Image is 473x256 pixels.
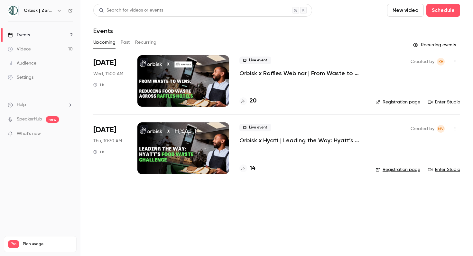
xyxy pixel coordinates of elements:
[8,102,73,108] li: help-dropdown-opener
[46,116,59,123] span: new
[93,82,104,87] div: 1 h
[239,57,271,64] span: Live event
[411,125,434,133] span: Created by
[93,55,127,107] div: Oct 15 Wed, 11:00 AM (Europe/Amsterdam)
[437,125,445,133] span: Mariniki Vasileiou
[17,130,41,137] span: What's new
[410,40,460,50] button: Recurring events
[93,58,116,68] span: [DATE]
[250,97,256,105] h4: 20
[8,60,36,66] div: Audience
[24,7,54,14] h6: Orbisk | Zero Food Waste
[437,58,445,66] span: Kristie Habraken
[239,124,271,131] span: Live event
[8,46,31,52] div: Videos
[239,164,255,173] a: 14
[99,7,163,14] div: Search for videos or events
[23,242,72,247] span: Plan usage
[438,125,444,133] span: MV
[17,102,26,108] span: Help
[17,116,42,123] a: SpeakerHub
[93,138,122,144] span: Thu, 10:30 AM
[239,137,365,144] a: Orbisk x Hyatt | Leading the Way: Hyatt’s Food Waste Challenge
[8,240,19,248] span: Pro
[411,58,434,66] span: Created by
[121,37,130,48] button: Past
[239,69,365,77] a: Orbisk x Raffles Webinar | From Waste to Wins: Reducing Food Waste Across Raffles Hotels
[439,58,443,66] span: KH
[387,4,424,17] button: New video
[250,164,255,173] h4: 14
[93,125,116,135] span: [DATE]
[93,71,123,77] span: Wed, 11:00 AM
[376,166,420,173] a: Registration page
[426,4,460,17] button: Schedule
[8,74,33,81] div: Settings
[8,32,30,38] div: Events
[8,5,18,16] img: Orbisk | Zero Food Waste
[135,37,157,48] button: Recurring
[428,99,460,105] a: Enter Studio
[65,131,73,137] iframe: Noticeable Trigger
[93,122,127,174] div: Oct 16 Thu, 10:30 AM (Europe/Amsterdam)
[428,166,460,173] a: Enter Studio
[239,97,256,105] a: 20
[376,99,420,105] a: Registration page
[93,27,113,35] h1: Events
[93,149,104,154] div: 1 h
[93,37,116,48] button: Upcoming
